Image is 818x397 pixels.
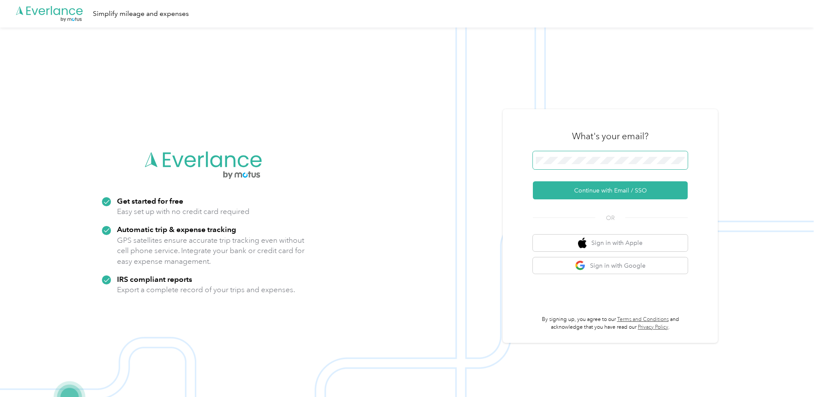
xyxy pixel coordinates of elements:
button: apple logoSign in with Apple [533,235,688,251]
span: OR [595,214,625,223]
button: Continue with Email / SSO [533,181,688,199]
strong: IRS compliant reports [117,275,192,284]
p: By signing up, you agree to our and acknowledge that you have read our . [533,316,688,331]
p: Easy set up with no credit card required [117,206,249,217]
a: Terms and Conditions [617,316,669,323]
h3: What's your email? [572,130,649,142]
strong: Get started for free [117,196,183,205]
img: apple logo [578,238,587,248]
strong: Automatic trip & expense tracking [117,225,236,234]
a: Privacy Policy [638,324,668,330]
button: google logoSign in with Google [533,257,688,274]
p: GPS satellites ensure accurate trip tracking even without cell phone service. Integrate your bank... [117,235,305,267]
img: google logo [575,260,586,271]
div: Simplify mileage and expenses [93,9,189,19]
p: Export a complete record of your trips and expenses. [117,284,295,295]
